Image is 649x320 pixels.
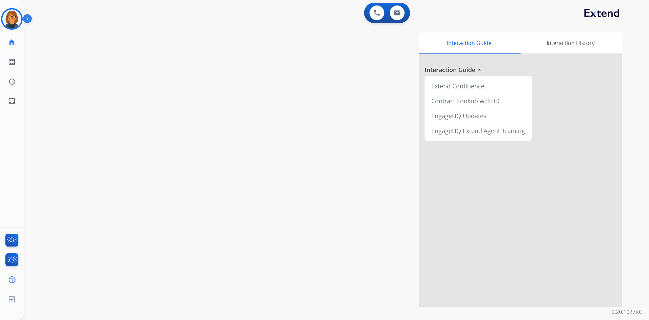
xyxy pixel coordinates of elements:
div: Interaction Guide [419,33,519,54]
div: Contract Lookup with ID [427,93,529,108]
div: EngageHQ Extend Agent Training [427,123,529,138]
img: avatar [2,9,21,28]
div: Extend Confluence [427,79,529,93]
mat-icon: inbox [8,97,16,105]
mat-icon: home [8,38,16,46]
div: Interaction History [519,33,622,54]
mat-icon: history [8,78,16,86]
div: EngageHQ Updates [427,108,529,123]
p: 0.20.1027RC [611,308,642,316]
mat-icon: list_alt [8,58,16,66]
